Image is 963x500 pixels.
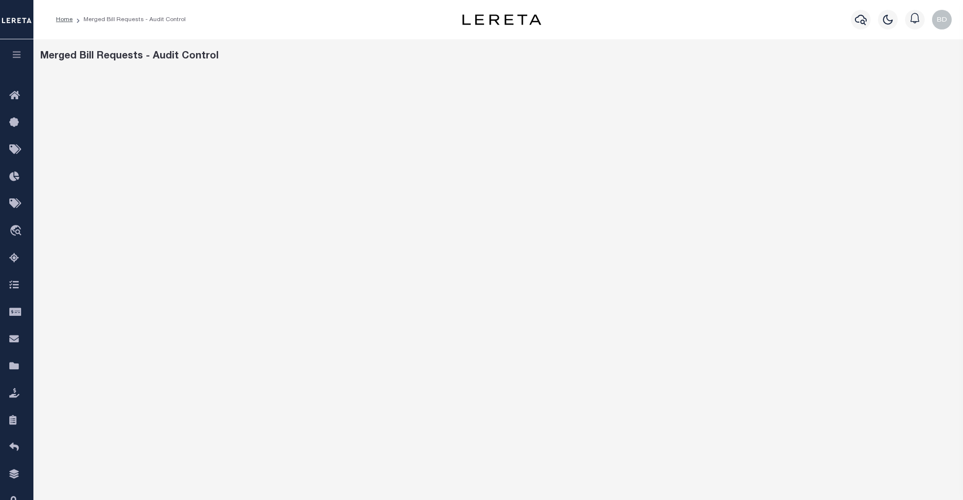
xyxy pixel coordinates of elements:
div: Merged Bill Requests - Audit Control [40,49,957,64]
img: svg+xml;base64,PHN2ZyB4bWxucz0iaHR0cDovL3d3dy53My5vcmcvMjAwMC9zdmciIHBvaW50ZXItZXZlbnRzPSJub25lIi... [932,10,952,29]
li: Merged Bill Requests - Audit Control [73,15,186,24]
img: logo-dark.svg [462,14,541,25]
a: Home [56,17,73,23]
i: travel_explore [9,225,25,238]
